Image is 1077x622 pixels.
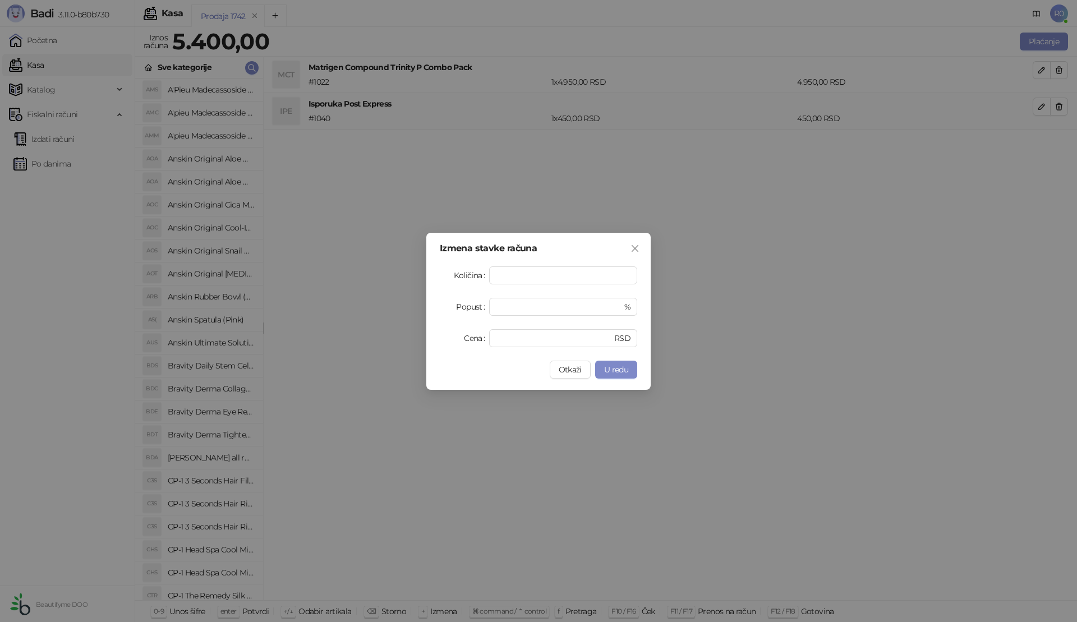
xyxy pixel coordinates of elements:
button: Close [626,239,644,257]
span: close [630,244,639,253]
button: U redu [595,361,637,379]
label: Količina [454,266,489,284]
input: Popust [496,298,622,315]
input: Količina [490,267,637,284]
input: Cena [496,330,612,347]
span: Zatvori [626,244,644,253]
label: Cena [464,329,489,347]
span: U redu [604,365,628,375]
span: Otkaži [559,365,582,375]
div: Izmena stavke računa [440,244,637,253]
label: Popust [456,298,489,316]
button: Otkaži [550,361,591,379]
